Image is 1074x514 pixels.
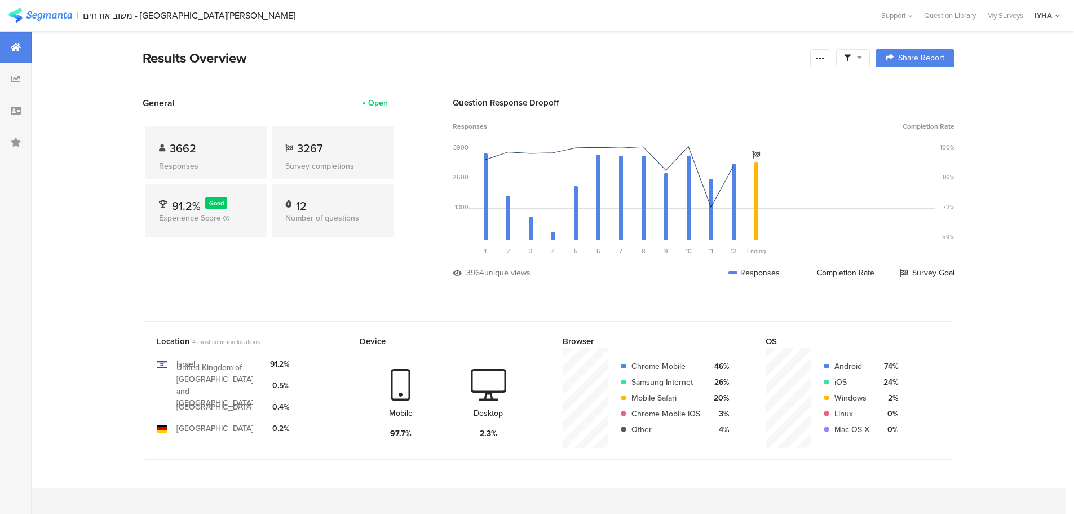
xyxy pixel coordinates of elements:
div: Israel [176,358,195,370]
div: Device [360,335,516,348]
div: Chrome Mobile [631,361,700,372]
div: 2% [878,392,898,404]
div: 86% [943,173,954,182]
span: 11 [709,247,713,256]
div: 20% [709,392,729,404]
div: Other [631,424,700,436]
span: 2 [506,247,510,256]
span: 3267 [297,140,322,157]
div: משוב אורחים - [GEOGRAPHIC_DATA][PERSON_NAME] [83,10,295,21]
div: OS [766,335,922,348]
div: 3% [709,408,729,420]
span: Responses [453,121,487,131]
span: 5 [574,247,578,256]
span: 4 most common locations [192,337,260,346]
div: Mobile Safari [631,392,700,404]
img: segmanta logo [8,8,72,23]
div: Samsung Internet [631,376,700,388]
div: Results Overview [143,48,805,68]
div: Survey completions [285,160,380,172]
span: 7 [619,247,622,256]
div: 0% [878,424,898,436]
div: IYHA [1035,10,1052,21]
div: Support [881,7,913,24]
div: 91.2% [270,358,289,370]
div: 0.5% [270,380,289,392]
div: 1300 [455,203,469,212]
div: Browser [563,335,719,348]
div: Linux [834,408,869,420]
div: Question Response Dropoff [453,96,954,109]
a: Question Library [918,10,982,21]
div: 0.4% [270,401,289,413]
span: 10 [686,247,692,256]
div: 0% [878,408,898,420]
span: 12 [731,247,737,256]
div: Responses [728,267,780,279]
div: 4% [709,424,729,436]
div: Chrome Mobile iOS [631,408,700,420]
span: 4 [551,247,555,256]
div: Mac OS X [834,424,869,436]
div: 72% [943,203,954,212]
div: Mobile [389,407,413,419]
div: Completion Rate [805,267,874,279]
div: 3900 [453,143,469,152]
a: My Surveys [982,10,1029,21]
div: United Kingdom of [GEOGRAPHIC_DATA] and [GEOGRAPHIC_DATA] [176,362,261,409]
div: Survey Goal [900,267,954,279]
span: 91.2% [172,197,201,214]
div: Ending [745,247,767,256]
div: [GEOGRAPHIC_DATA] [176,423,254,434]
div: 59% [942,232,954,241]
div: [GEOGRAPHIC_DATA] [176,401,254,413]
div: 46% [709,361,729,372]
div: 2600 [453,173,469,182]
div: Android [834,361,869,372]
div: iOS [834,376,869,388]
span: Experience Score [159,212,221,224]
div: 74% [878,361,898,372]
div: 2.3% [480,428,497,440]
i: Survey Goal [752,151,760,159]
div: 97.7% [390,428,412,440]
div: Windows [834,392,869,404]
div: 24% [878,376,898,388]
div: Location [157,335,313,348]
span: 3 [529,247,532,256]
span: 3662 [170,140,196,157]
span: Completion Rate [903,121,954,131]
div: | [77,9,78,22]
span: Number of questions [285,212,359,224]
div: Open [368,97,388,109]
span: Share Report [898,54,944,62]
div: 3964 [466,267,484,279]
span: 1 [484,247,487,256]
div: 0.2% [270,423,289,434]
span: General [143,96,175,109]
div: 100% [940,143,954,152]
div: 12 [296,197,307,209]
div: unique views [484,267,531,279]
span: Good [209,199,224,208]
div: 26% [709,376,729,388]
div: Desktop [474,407,503,419]
div: Responses [159,160,254,172]
span: 6 [596,247,600,256]
span: 9 [664,247,668,256]
span: 8 [642,247,645,256]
